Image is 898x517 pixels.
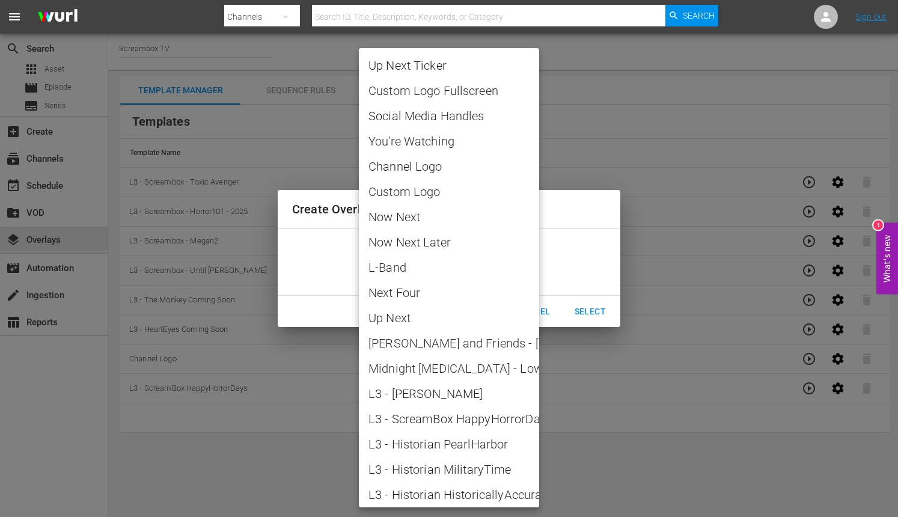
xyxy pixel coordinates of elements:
[368,208,530,226] span: Now Next
[368,486,530,504] span: L3 - Historian HistoricallyAccurate
[873,221,883,230] div: 1
[368,309,530,327] span: Up Next
[368,132,530,150] span: You're Watching
[683,5,715,26] span: Search
[876,223,898,295] button: Open Feedback Widget
[7,10,22,24] span: menu
[368,183,530,201] span: Custom Logo
[368,385,530,403] span: L3 - [PERSON_NAME]
[29,3,87,31] img: ans4CAIJ8jUAAAAAAAAAAAAAAAAAAAAAAAAgQb4GAAAAAAAAAAAAAAAAAAAAAAAAJMjXAAAAAAAAAAAAAAAAAAAAAAAAgAT5G...
[368,233,530,251] span: Now Next Later
[368,284,530,302] span: Next Four
[368,334,530,352] span: [PERSON_NAME] and Friends - [DATE] Lower Third
[368,82,530,100] span: Custom Logo Fullscreen
[368,410,530,428] span: L3 - ScreamBox HappyHorrorDays
[368,158,530,176] span: Channel Logo
[368,359,530,378] span: Midnight [MEDICAL_DATA] - Lower Third
[855,12,887,22] a: Sign Out
[368,57,530,75] span: Up Next Ticker
[368,107,530,125] span: Social Media Handles
[368,435,530,453] span: L3 - Historian PearlHarbor
[368,460,530,479] span: L3 - Historian MilitaryTime
[368,258,530,277] span: L-Band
